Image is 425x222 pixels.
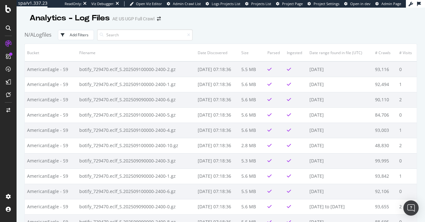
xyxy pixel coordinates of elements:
[276,1,303,6] a: Project Page
[375,1,401,6] a: Admin Page
[245,1,271,6] a: Projects List
[195,168,239,184] td: [DATE] 07:18:36
[70,32,89,38] div: Add Filters
[77,168,196,184] td: botify_729470.eclf_S.202509090000-2400-1.gz
[307,168,373,184] td: [DATE]
[307,199,373,214] td: [DATE] to [DATE]
[239,123,266,138] td: 5.6 MB
[285,44,307,61] th: Ingested
[397,44,417,61] th: # Visits
[307,61,373,77] td: [DATE]
[25,77,77,92] td: AmericanEagle - S9
[373,61,397,77] td: 93,116
[25,123,77,138] td: AmericanEagle - S9
[239,61,266,77] td: 5.5 MB
[307,92,373,107] td: [DATE]
[195,184,239,199] td: [DATE] 07:18:36
[308,1,339,6] a: Project Settings
[373,44,397,61] th: # Crawls
[239,107,266,123] td: 5.6 MB
[77,138,196,153] td: botify_729470.eclf_S.202509100000-2400-10.gz
[206,1,240,6] a: Logs Projects List
[77,199,196,214] td: botify_729470.eclf_S.202509090000-2400-0.gz
[239,92,266,107] td: 5.6 MB
[97,29,193,40] input: Search
[77,77,196,92] td: botify_729470.eclf_S.202509100000-2400-1.gz
[65,1,82,6] div: ReadOnly:
[373,153,397,168] td: 99,995
[25,184,77,199] td: AmericanEagle - S9
[25,107,77,123] td: AmericanEagle - S9
[77,61,196,77] td: botify_729470.eclf_S.202509100000-2400-2.gz
[239,168,266,184] td: 5.6 MB
[195,61,239,77] td: [DATE] 07:18:36
[195,107,239,123] td: [DATE] 07:18:36
[25,138,77,153] td: AmericanEagle - S9
[157,17,161,21] div: arrow-right-arrow-left
[136,1,162,6] span: Open Viz Editor
[212,1,240,6] span: Logs Projects List
[239,44,266,61] th: Size
[350,1,371,6] span: Open in dev
[397,123,417,138] td: 1
[373,168,397,184] td: 93,842
[239,199,266,214] td: 5.6 MB
[307,123,373,138] td: [DATE]
[397,138,417,153] td: 2
[25,92,77,107] td: AmericanEagle - S9
[173,1,201,6] span: Admin Crawl List
[195,199,239,214] td: [DATE] 07:18:36
[307,138,373,153] td: [DATE]
[25,199,77,214] td: AmericanEagle - S9
[195,44,239,61] th: Date Discovered
[77,123,196,138] td: botify_729470.eclf_S.202509100000-2400-4.gz
[239,138,266,153] td: 2.8 MB
[381,1,401,6] span: Admin Page
[130,1,162,6] a: Open Viz Editor
[403,200,419,216] div: Open Intercom Messenger
[397,107,417,123] td: 0
[251,1,271,6] span: Projects List
[195,77,239,92] td: [DATE] 07:18:36
[77,184,196,199] td: botify_729470.eclf_S.202509100000-2400-6.gz
[25,168,77,184] td: AmericanEagle - S9
[373,199,397,214] td: 93,655
[344,1,371,6] a: Open in dev
[307,44,373,61] th: Date range found in file (UTC)
[397,77,417,92] td: 1
[307,107,373,123] td: [DATE]
[25,153,77,168] td: AmericanEagle - S9
[397,184,417,199] td: 0
[307,153,373,168] td: [DATE]
[282,1,303,6] span: Project Page
[77,44,196,61] th: Filename
[314,1,339,6] span: Project Settings
[25,31,33,38] span: N/A
[373,138,397,153] td: 48,830
[77,107,196,123] td: botify_729470.eclf_S.202509100000-2400-5.gz
[195,153,239,168] td: [DATE] 07:18:36
[397,168,417,184] td: 1
[25,61,77,77] td: AmericanEagle - S9
[397,153,417,168] td: 0
[77,92,196,107] td: botify_729470.eclf_S.202509090000-2400-6.gz
[307,77,373,92] td: [DATE]
[167,1,201,6] a: Admin Crawl List
[91,1,114,6] div: Viz Debugger:
[195,123,239,138] td: [DATE] 07:18:36
[30,13,110,24] div: Analytics - Log Files
[265,44,285,61] th: Parsed
[112,16,154,22] div: AE US UGP Full Crawl
[397,61,417,77] td: 0
[239,153,266,168] td: 5.3 MB
[239,77,266,92] td: 5.6 MB
[195,92,239,107] td: [DATE] 07:18:36
[373,92,397,107] td: 90,110
[33,31,52,38] span: Logfiles
[373,184,397,199] td: 92,106
[373,123,397,138] td: 93,003
[77,153,196,168] td: botify_729470.eclf_S.202509090000-2400-3.gz
[373,107,397,123] td: 84,706
[58,30,94,40] button: Add Filters
[195,138,239,153] td: [DATE] 07:18:36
